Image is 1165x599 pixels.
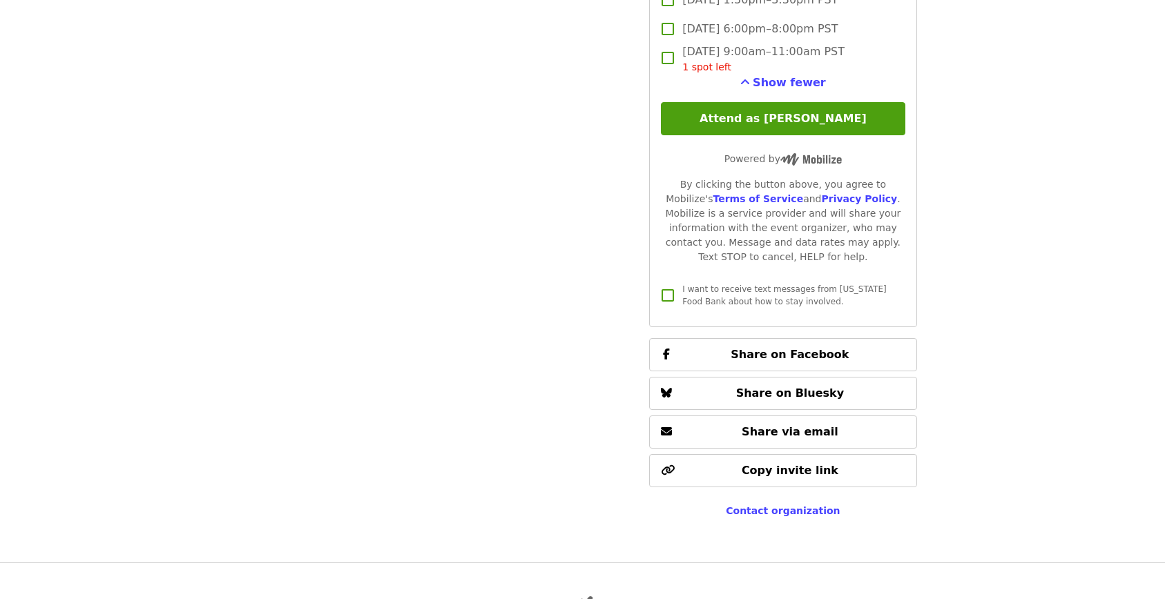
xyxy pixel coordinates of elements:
[780,153,842,166] img: Powered by Mobilize
[726,505,840,516] a: Contact organization
[682,61,731,72] span: 1 spot left
[742,464,838,477] span: Copy invite link
[649,415,916,449] button: Share via email
[661,102,905,135] button: Attend as [PERSON_NAME]
[753,76,826,89] span: Show fewer
[731,348,849,361] span: Share on Facebook
[742,425,838,438] span: Share via email
[713,193,803,204] a: Terms of Service
[821,193,897,204] a: Privacy Policy
[661,177,905,264] div: By clicking the button above, you agree to Mobilize's and . Mobilize is a service provider and wi...
[682,21,838,37] span: [DATE] 6:00pm–8:00pm PST
[649,338,916,371] button: Share on Facebook
[724,153,842,164] span: Powered by
[649,454,916,487] button: Copy invite link
[682,284,886,306] span: I want to receive text messages from [US_STATE] Food Bank about how to stay involved.
[740,75,826,91] button: See more timeslots
[649,377,916,410] button: Share on Bluesky
[736,386,845,400] span: Share on Bluesky
[682,43,845,75] span: [DATE] 9:00am–11:00am PST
